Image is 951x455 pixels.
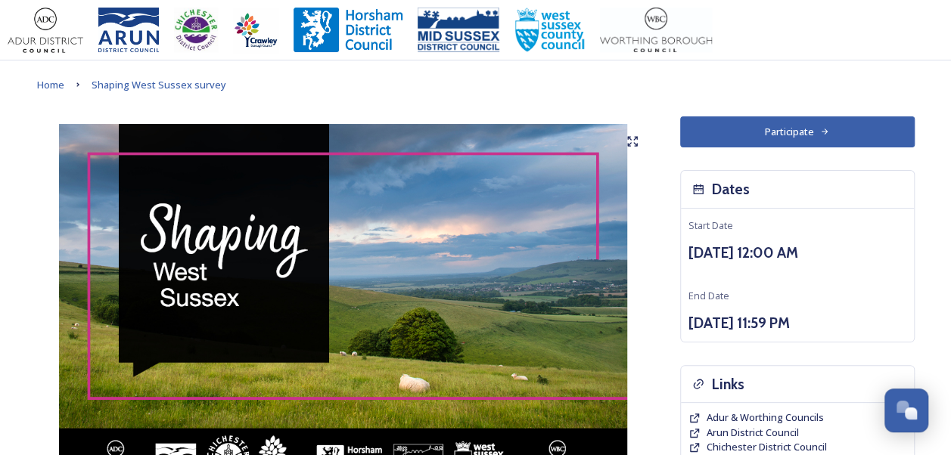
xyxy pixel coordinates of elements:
[707,410,824,424] span: Adur & Worthing Councils
[707,410,824,425] a: Adur & Worthing Councils
[37,76,64,94] a: Home
[688,218,733,232] span: Start Date
[37,78,64,91] span: Home
[294,8,402,53] img: Horsham%20DC%20Logo.jpg
[688,289,729,302] span: End Date
[707,440,827,453] span: Chichester District Council
[233,8,278,53] img: Crawley%20BC%20logo.jpg
[688,242,906,264] h3: [DATE] 12:00 AM
[418,8,499,53] img: 150ppimsdc%20logo%20blue.png
[92,76,226,94] a: Shaping West Sussex survey
[174,8,218,53] img: CDC%20Logo%20-%20you%20may%20have%20a%20better%20version.jpg
[707,426,799,440] a: Arun District Council
[92,78,226,91] span: Shaping West Sussex survey
[688,312,906,334] h3: [DATE] 11:59 PM
[884,388,928,432] button: Open Chat
[712,178,750,200] h3: Dates
[680,116,915,147] button: Participate
[600,8,712,53] img: Worthing_Adur%20%281%29.jpg
[8,8,83,53] img: Adur%20logo%20%281%29.jpeg
[707,440,827,454] a: Chichester District Council
[514,8,586,53] img: WSCCPos-Spot-25mm.jpg
[712,373,744,395] h3: Links
[98,8,159,53] img: Arun%20District%20Council%20logo%20blue%20CMYK.jpg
